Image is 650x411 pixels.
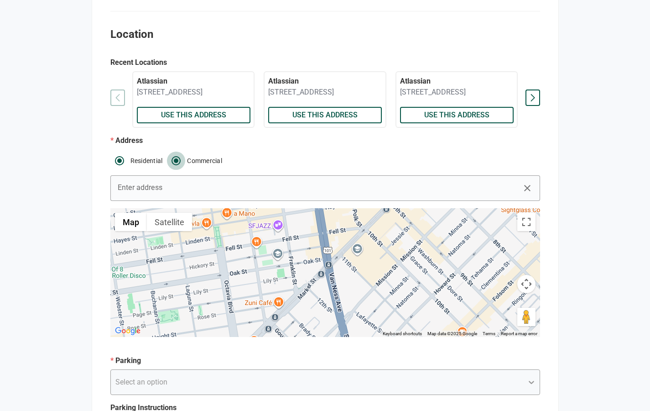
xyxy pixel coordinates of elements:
[268,77,299,85] span: Atlassian
[400,77,431,85] span: Atlassian
[522,183,533,194] i: close
[110,26,540,42] h2: Location
[129,156,163,165] label: Residential
[113,325,143,337] a: Open this area in Google Maps (opens a new window)
[185,156,222,165] label: Commercial
[115,213,147,231] button: Show street map
[517,275,536,293] button: Map camera controls
[400,107,514,123] button: Use this address
[483,331,495,336] a: Terms
[427,331,477,336] span: Map data ©2025 Google
[501,331,537,336] a: Report a map error
[110,175,540,201] input: Enter a location
[137,77,167,85] span: Atlassian
[113,325,143,337] img: Google
[137,87,250,98] p: [STREET_ADDRESS]
[110,135,540,146] p: Address
[110,355,540,366] p: Parking
[115,377,167,388] div: Select an option
[137,107,250,123] button: Use this address
[147,213,192,231] button: Show satellite imagery
[110,57,540,68] p: Recent Locations
[383,331,422,337] button: Keyboard shortcuts
[517,308,536,326] button: Drag Pegman onto the map to open Street View
[268,107,382,123] button: Use this address
[400,87,514,98] p: [STREET_ADDRESS]
[517,213,536,231] button: Toggle fullscreen view
[268,87,382,98] p: [STREET_ADDRESS]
